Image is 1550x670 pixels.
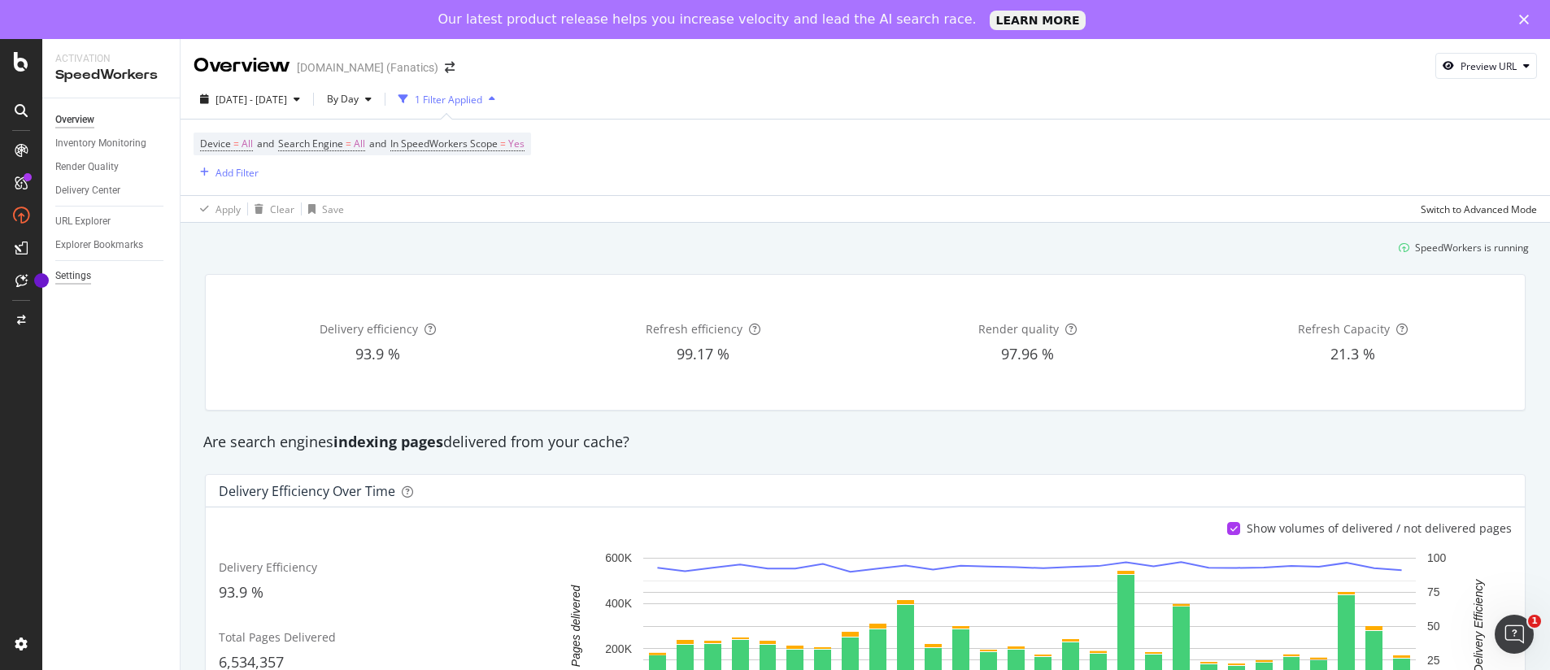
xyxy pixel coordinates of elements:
[194,52,290,80] div: Overview
[1519,15,1535,24] div: Close
[320,92,359,106] span: By Day
[1001,344,1054,363] span: 97.96 %
[194,196,241,222] button: Apply
[605,642,632,655] text: 200K
[354,133,365,155] span: All
[55,159,119,176] div: Render Quality
[978,321,1059,337] span: Render quality
[248,196,294,222] button: Clear
[1435,53,1537,79] button: Preview URL
[55,213,111,230] div: URL Explorer
[216,202,241,216] div: Apply
[605,597,632,610] text: 400K
[1414,196,1537,222] button: Switch to Advanced Mode
[297,59,438,76] div: [DOMAIN_NAME] (Fanatics)
[55,135,168,152] a: Inventory Monitoring
[1427,620,1440,633] text: 50
[569,585,582,668] text: Pages delivered
[346,137,351,150] span: =
[1298,321,1390,337] span: Refresh Capacity
[194,86,307,112] button: [DATE] - [DATE]
[55,182,168,199] a: Delivery Center
[1427,585,1440,598] text: 75
[278,137,343,150] span: Search Engine
[195,432,1535,453] div: Are search engines delivered from your cache?
[508,133,525,155] span: Yes
[55,159,168,176] a: Render Quality
[646,321,742,337] span: Refresh efficiency
[194,163,259,182] button: Add Filter
[1427,654,1440,667] text: 25
[55,268,168,285] a: Settings
[242,133,253,155] span: All
[55,213,168,230] a: URL Explorer
[355,344,400,363] span: 93.9 %
[219,559,317,575] span: Delivery Efficiency
[333,432,443,451] strong: indexing pages
[219,629,336,645] span: Total Pages Delivered
[369,137,386,150] span: and
[219,582,263,602] span: 93.9 %
[438,11,977,28] div: Our latest product release helps you increase velocity and lead the AI search race.
[55,66,167,85] div: SpeedWorkers
[500,137,506,150] span: =
[320,86,378,112] button: By Day
[34,273,49,288] div: Tooltip anchor
[1330,344,1375,363] span: 21.3 %
[1461,59,1517,73] div: Preview URL
[1528,615,1541,628] span: 1
[605,552,632,565] text: 600K
[1495,615,1534,654] iframe: Intercom live chat
[233,137,239,150] span: =
[990,11,1086,30] a: LEARN MORE
[1415,241,1529,255] div: SpeedWorkers is running
[55,135,146,152] div: Inventory Monitoring
[415,93,482,107] div: 1 Filter Applied
[219,483,395,499] div: Delivery Efficiency over time
[55,182,120,199] div: Delivery Center
[445,62,455,73] div: arrow-right-arrow-left
[257,137,274,150] span: and
[200,137,231,150] span: Device
[390,137,498,150] span: In SpeedWorkers Scope
[1247,520,1512,537] div: Show volumes of delivered / not delivered pages
[302,196,344,222] button: Save
[55,237,143,254] div: Explorer Bookmarks
[1427,552,1447,565] text: 100
[55,237,168,254] a: Explorer Bookmarks
[392,86,502,112] button: 1 Filter Applied
[55,111,168,128] a: Overview
[322,202,344,216] div: Save
[55,111,94,128] div: Overview
[216,166,259,180] div: Add Filter
[1421,202,1537,216] div: Switch to Advanced Mode
[677,344,729,363] span: 99.17 %
[216,93,287,107] span: [DATE] - [DATE]
[270,202,294,216] div: Clear
[320,321,418,337] span: Delivery efficiency
[55,52,167,66] div: Activation
[55,268,91,285] div: Settings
